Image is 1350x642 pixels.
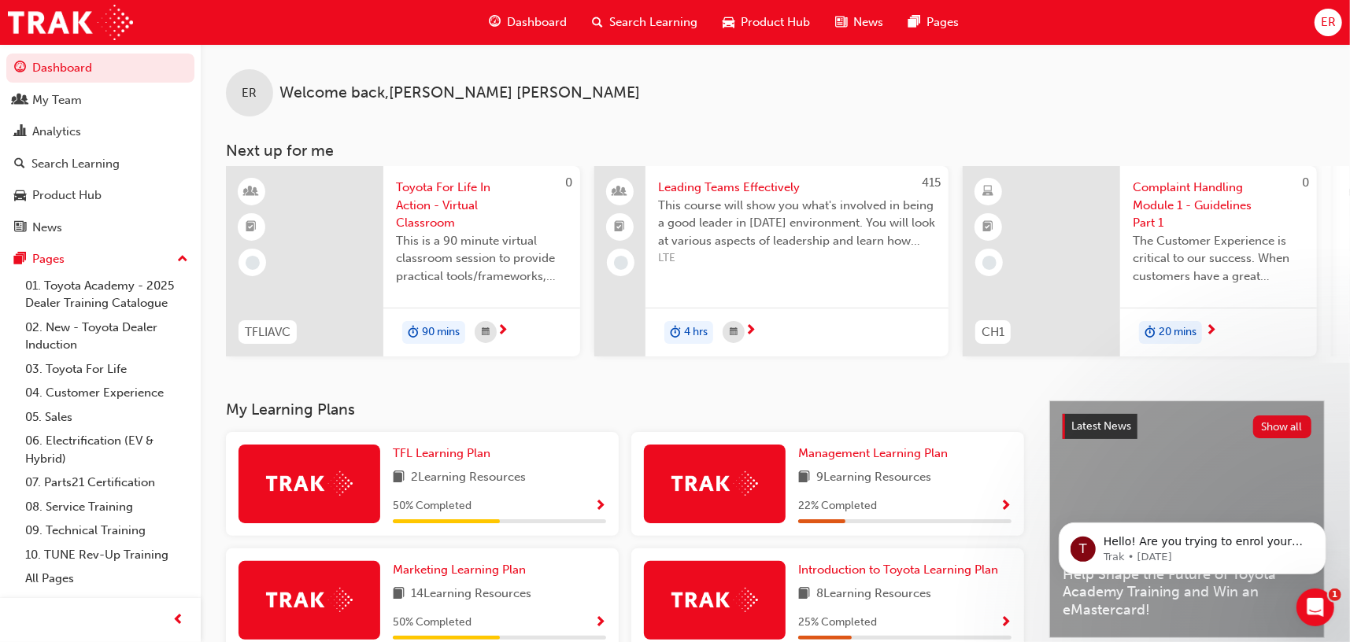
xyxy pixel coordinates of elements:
a: My Team [6,86,194,115]
span: booktick-icon [246,217,257,238]
button: Show Progress [1000,496,1012,516]
span: learningRecordVerb_NONE-icon [246,256,260,270]
span: Search Learning [609,13,697,31]
a: News [6,213,194,242]
span: guage-icon [489,13,501,32]
span: Marketing Learning Plan [393,563,526,577]
a: 04. Customer Experience [19,381,194,405]
span: This is a 90 minute virtual classroom session to provide practical tools/frameworks, behaviours a... [396,232,568,286]
h3: My Learning Plans [226,400,1024,419]
span: 0 [565,175,572,190]
span: Show Progress [1000,616,1012,630]
a: 07. Parts21 Certification [19,470,194,495]
span: 0 [1302,175,1309,190]
span: 22 % Completed [798,497,877,515]
span: 20 mins [1159,323,1197,341]
a: Dashboard [6,53,194,83]
span: 25 % Completed [798,614,877,632]
span: Welcome back , [PERSON_NAME] [PERSON_NAME] [279,84,640,102]
span: News [853,13,883,31]
button: Pages [6,245,194,274]
button: ER [1315,9,1342,36]
span: ER [1321,13,1336,31]
span: Show Progress [594,616,606,630]
span: next-icon [497,324,509,338]
span: learningResourceType_ELEARNING-icon [983,182,994,202]
span: Product Hub [741,13,810,31]
img: Trak [266,588,353,612]
button: Show Progress [594,613,606,633]
a: 0CH1Complaint Handling Module 1 - Guidelines Part 1The Customer Experience is critical to our suc... [963,166,1317,356]
img: Trak [671,588,758,612]
span: learningResourceType_INSTRUCTOR_LED-icon [246,182,257,202]
span: ER [242,84,257,102]
button: Show Progress [1000,613,1012,633]
span: Hello! Are you trying to enrol your staff in a face to face training session? Check out the video... [68,46,268,121]
a: Latest NewsShow all [1063,414,1311,439]
span: 1 [1329,588,1341,601]
button: Show Progress [594,496,606,516]
a: 08. Service Training [19,495,194,519]
span: Introduction to Toyota Learning Plan [798,563,998,577]
span: learningRecordVerb_NONE-icon [614,256,628,270]
a: pages-iconPages [896,6,971,39]
span: chart-icon [14,125,26,139]
span: Latest News [1071,419,1131,433]
span: guage-icon [14,61,26,76]
button: Show all [1253,415,1312,438]
span: 14 Learning Resources [411,585,531,604]
span: The Customer Experience is critical to our success. When customers have a great experience, wheth... [1133,232,1304,286]
a: Introduction to Toyota Learning Plan [798,561,1004,579]
span: next-icon [1205,324,1217,338]
span: 8 Learning Resources [816,585,931,604]
span: CH1 [982,323,1004,341]
a: Marketing Learning Plan [393,561,532,579]
span: 50 % Completed [393,614,472,632]
span: duration-icon [408,323,419,343]
a: Product Hub [6,181,194,210]
a: guage-iconDashboard [476,6,579,39]
span: 415 [922,175,941,190]
span: Toyota For Life In Action - Virtual Classroom [396,179,568,232]
span: 90 mins [422,323,460,341]
a: 09. Technical Training [19,518,194,543]
a: search-iconSearch Learning [579,6,710,39]
button: DashboardMy TeamAnalyticsSearch LearningProduct HubNews [6,50,194,245]
img: Trak [8,5,133,40]
span: news-icon [835,13,847,32]
span: car-icon [723,13,734,32]
span: 2 Learning Resources [411,468,526,488]
span: Leading Teams Effectively [658,179,936,197]
iframe: Intercom notifications message [1035,489,1350,600]
a: Management Learning Plan [798,445,954,463]
a: 05. Sales [19,405,194,430]
span: calendar-icon [482,323,490,342]
a: 01. Toyota Academy - 2025 Dealer Training Catalogue [19,274,194,315]
span: car-icon [14,189,26,203]
span: booktick-icon [615,217,626,238]
span: people-icon [615,182,626,202]
a: 0TFLIAVCToyota For Life In Action - Virtual ClassroomThis is a 90 minute virtual classroom sessio... [226,166,580,356]
img: Trak [671,471,758,496]
div: Analytics [32,123,81,141]
span: This course will show you what's involved in being a good leader in [DATE] environment. You will ... [658,197,936,250]
div: Product Hub [32,186,102,205]
span: news-icon [14,221,26,235]
a: All Pages [19,566,194,591]
span: book-icon [798,585,810,604]
span: booktick-icon [983,217,994,238]
span: duration-icon [670,323,681,343]
a: news-iconNews [823,6,896,39]
span: Show Progress [594,500,606,514]
span: search-icon [592,13,603,32]
a: car-iconProduct Hub [710,6,823,39]
span: learningRecordVerb_NONE-icon [982,256,997,270]
a: 415Leading Teams EffectivelyThis course will show you what's involved in being a good leader in [... [594,166,949,356]
a: 06. Electrification (EV & Hybrid) [19,429,194,470]
span: up-icon [177,249,188,270]
span: 50 % Completed [393,497,472,515]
